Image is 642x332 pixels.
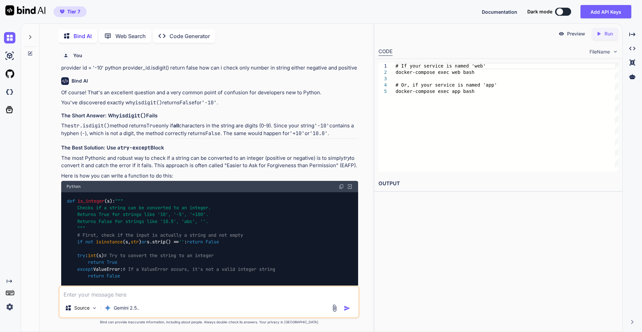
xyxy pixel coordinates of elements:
h3: The Short Answer: Why Fails [61,112,358,120]
code: False [205,130,220,137]
p: Bind can provide inaccurate information, including about people. Always double-check its answers.... [59,320,359,325]
p: provider id = '-10' python provider_id.isdigit() return false how can i check only number in stri... [61,64,358,72]
code: '+10' [290,130,305,137]
p: Preview [567,30,585,37]
h2: OUTPUT [374,176,622,192]
span: False [206,239,219,245]
span: '' [179,239,184,245]
span: # If your service is named 'web' [396,63,486,69]
span: Tier 7 [67,8,80,15]
span: # Or, if your service is named 'app' [396,82,497,88]
span: try [77,252,85,258]
span: is_integer [78,198,104,204]
code: '-10' [202,99,217,106]
span: except [77,266,93,272]
span: """ Checks if a string can be converted to an integer. Returns True for strings like '10', '-5', ... [67,198,211,231]
img: icon [344,305,350,312]
p: Of course! That's an excellent question and a very common point of confusion for developers new t... [61,89,358,97]
img: Open in Browser [347,184,353,190]
em: try [343,155,350,161]
div: 4 [379,82,387,88]
img: Bind AI [5,5,45,15]
img: ai-studio [4,50,15,62]
div: 5 [379,88,387,95]
code: try-except [120,144,150,151]
h6: You [73,52,82,59]
img: Gemini 2.5 Pro [104,305,111,311]
span: False [107,273,120,279]
span: docker-compose exec web bash [396,70,474,75]
button: Add API Keys [580,5,631,18]
span: Dark mode [527,8,552,15]
img: Pick Models [92,305,97,311]
span: docker-compose exec app bash [396,89,474,94]
span: int [88,252,96,258]
p: Gemini 2.5.. [114,305,139,311]
img: attachment [331,304,338,312]
span: return [187,239,203,245]
p: The method returns only if characters in the string are digits (0-9). Since your string contains ... [61,122,358,137]
span: or [141,239,147,245]
p: Web Search [115,32,146,40]
p: The most Pythonic and robust way to check if a string can be converted to an integer (positive or... [61,154,358,170]
code: True [146,122,158,129]
p: Code Generator [170,32,210,40]
p: Source [74,305,90,311]
img: darkCloudIdeIcon [4,86,15,98]
img: copy [339,184,344,189]
span: if [77,239,83,245]
p: Here is how you can write a function to do this: [61,172,358,180]
span: s [107,198,110,204]
code: '-10' [314,122,329,129]
p: Run [605,30,613,37]
h3: The Best Solution: Use a Block [61,144,358,152]
img: settings [4,301,15,313]
div: CODE [379,48,393,56]
span: # First, check if the input is actually a string and not empty [77,232,243,238]
h6: Bind AI [72,78,88,84]
span: FileName [590,48,610,55]
button: premiumTier 7 [53,6,87,17]
span: Python [67,184,81,189]
strong: all [173,122,179,129]
code: '10.0' [310,130,328,137]
span: def [67,198,75,204]
code: str.isdigit() [71,122,110,129]
span: # If a ValueError occurs, it's not a valid integer string [123,266,275,272]
div: 2 [379,69,387,76]
span: return [88,259,104,265]
img: chat [4,32,15,43]
p: You've discovered exactly why returns for . [61,99,358,107]
span: True [107,259,117,265]
code: isdigit() [135,99,162,106]
span: not [85,239,93,245]
p: Bind AI [74,32,92,40]
img: githubLight [4,68,15,80]
div: 1 [379,63,387,69]
img: preview [558,31,564,37]
span: return [88,273,104,279]
img: premium [60,10,65,14]
span: str [131,239,139,245]
div: 3 [379,76,387,82]
span: isinstance [96,239,123,245]
img: chevron down [613,49,618,54]
code: - [82,130,85,137]
button: Documentation [482,8,517,15]
code: False [180,99,195,106]
code: isdigit() [119,112,146,119]
span: Documentation [482,9,517,15]
span: # Try to convert the string to an integer [104,252,214,258]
